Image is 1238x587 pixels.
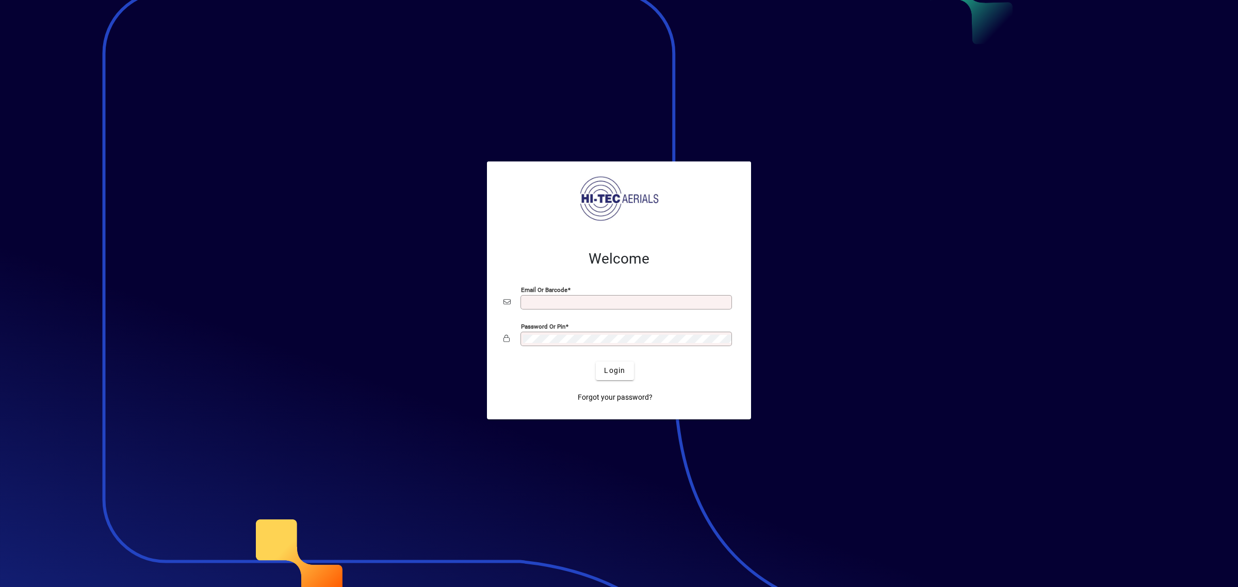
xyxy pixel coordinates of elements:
span: Login [604,365,625,376]
mat-label: Password or Pin [521,322,565,330]
a: Forgot your password? [574,388,657,407]
button: Login [596,362,633,380]
span: Forgot your password? [578,392,653,403]
h2: Welcome [503,250,735,268]
mat-label: Email or Barcode [521,286,567,293]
